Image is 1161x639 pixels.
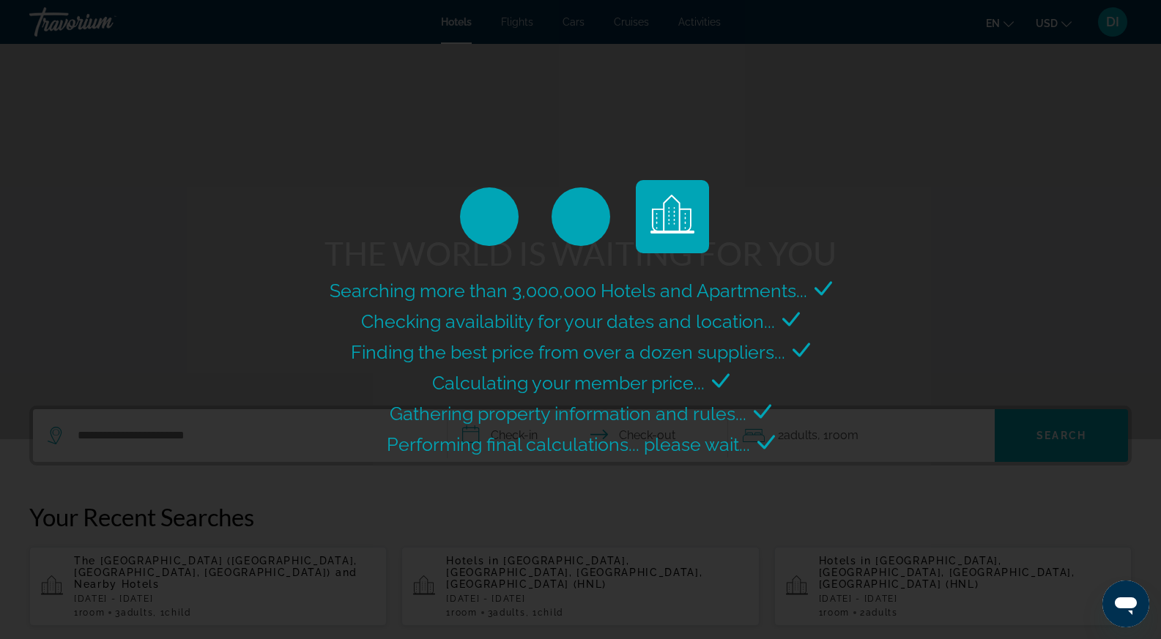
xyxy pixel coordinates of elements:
[361,310,775,332] span: Checking availability for your dates and location...
[330,280,807,302] span: Searching more than 3,000,000 Hotels and Apartments...
[1102,580,1149,627] iframe: Button to launch messaging window
[387,433,750,455] span: Performing final calculations... please wait...
[351,341,785,363] span: Finding the best price from over a dozen suppliers...
[390,403,746,425] span: Gathering property information and rules...
[432,372,705,394] span: Calculating your member price...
